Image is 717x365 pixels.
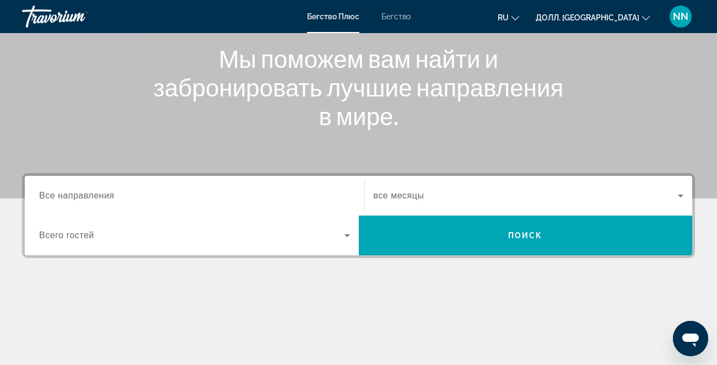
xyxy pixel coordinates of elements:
ya-tr-span: Долл. [GEOGRAPHIC_DATA] [536,13,639,22]
ya-tr-span: Все направления [39,191,115,200]
a: Бегство Плюс [307,12,359,21]
a: Травориум [22,2,132,31]
ya-tr-span: NN [673,10,688,22]
div: Виджет поиска [25,176,692,255]
ya-tr-span: RU [498,13,509,22]
iframe: Кнопка запуска окна обмена сообщениями [673,321,708,356]
ya-tr-span: все месяцы [374,191,424,200]
ya-tr-span: Всего гостей [39,230,94,240]
ya-tr-span: Поиск [508,231,543,240]
button: Поиск [359,216,693,255]
button: Изменить язык [498,9,519,25]
button: Изменить валюту [536,9,650,25]
button: Пользовательское меню [666,5,695,28]
ya-tr-span: Мы поможем вам найти и забронировать лучшие направления в мире. [154,44,564,130]
a: Бегство [381,12,411,21]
